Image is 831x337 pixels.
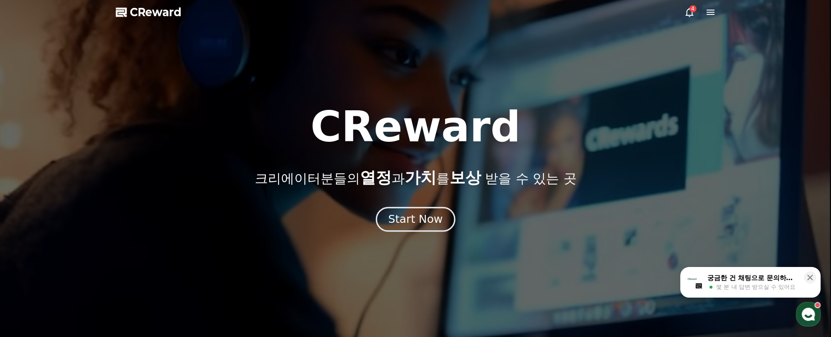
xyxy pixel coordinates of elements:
[58,264,113,286] a: 대화
[113,264,168,286] a: 설정
[130,5,182,19] span: CReward
[116,5,182,19] a: CReward
[360,168,391,186] span: 열정
[80,278,91,285] span: 대화
[254,169,576,186] p: 크리에이터분들의 과 를 받을 수 있는 곳
[376,207,455,232] button: Start Now
[136,277,146,284] span: 설정
[378,216,453,225] a: Start Now
[404,168,436,186] span: 가치
[388,212,442,227] div: Start Now
[310,106,521,148] h1: CReward
[28,277,33,284] span: 홈
[449,168,481,186] span: 보상
[689,5,696,12] div: 4
[3,264,58,286] a: 홈
[684,7,695,18] a: 4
